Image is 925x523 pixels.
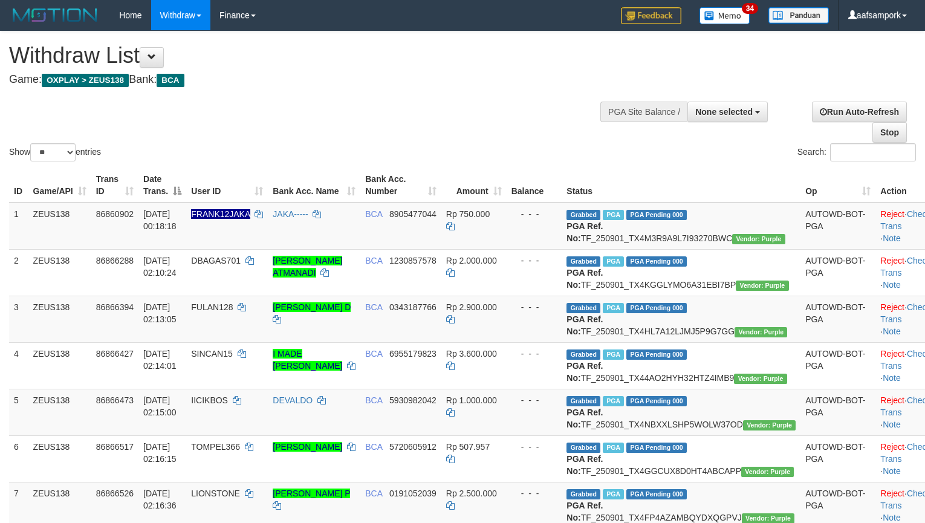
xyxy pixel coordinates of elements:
[800,389,875,435] td: AUTOWD-BOT-PGA
[138,168,186,203] th: Date Trans.: activate to sort column descending
[9,342,28,389] td: 4
[273,256,342,278] a: [PERSON_NAME] ATMANADI
[9,435,28,482] td: 6
[880,209,904,219] a: Reject
[42,74,129,87] span: OXPLAY > ZEUS138
[566,314,603,336] b: PGA Ref. No:
[566,349,600,360] span: Grabbed
[9,389,28,435] td: 5
[365,209,382,219] span: BCA
[446,442,490,452] span: Rp 507.957
[273,442,342,452] a: [PERSON_NAME]
[273,489,350,498] a: [PERSON_NAME] P
[143,395,177,417] span: [DATE] 02:15:00
[603,489,624,499] span: Marked by aafpengsreynich
[566,408,603,429] b: PGA Ref. No:
[883,420,901,429] a: Note
[603,443,624,453] span: Marked by aafpengsreynich
[28,249,91,296] td: ZEUS138
[28,435,91,482] td: ZEUS138
[9,44,605,68] h1: Withdraw List
[9,143,101,161] label: Show entries
[9,74,605,86] h4: Game: Bank:
[446,349,497,359] span: Rp 3.600.000
[741,467,794,477] span: Vendor URL: https://trx4.1velocity.biz
[360,168,441,203] th: Bank Acc. Number: activate to sort column ascending
[28,203,91,250] td: ZEUS138
[736,281,788,291] span: Vendor URL: https://trx4.1velocity.biz
[812,102,907,122] a: Run Auto-Refresh
[699,7,750,24] img: Button%20Memo.svg
[830,143,916,161] input: Search:
[143,256,177,278] span: [DATE] 02:10:24
[880,302,904,312] a: Reject
[191,442,240,452] span: TOMPEL366
[28,296,91,342] td: ZEUS138
[880,349,904,359] a: Reject
[511,255,557,267] div: - - -
[566,303,600,313] span: Grabbed
[734,374,787,384] span: Vendor URL: https://trx4.1velocity.biz
[446,209,490,219] span: Rp 750.000
[511,208,557,220] div: - - -
[511,301,557,313] div: - - -
[511,348,557,360] div: - - -
[9,249,28,296] td: 2
[626,443,687,453] span: PGA Pending
[768,7,829,24] img: panduan.png
[365,256,382,265] span: BCA
[143,302,177,324] span: [DATE] 02:13:05
[562,342,800,389] td: TF_250901_TX44AO2HYH32HTZ4IMB9
[695,107,753,117] span: None selected
[446,489,497,498] span: Rp 2.500.000
[96,302,134,312] span: 86866394
[143,442,177,464] span: [DATE] 02:16:15
[511,487,557,499] div: - - -
[441,168,507,203] th: Amount: activate to sort column ascending
[389,442,437,452] span: Copy 5720605912 to clipboard
[880,442,904,452] a: Reject
[273,349,342,371] a: I MADE [PERSON_NAME]
[800,203,875,250] td: AUTOWD-BOT-PGA
[446,302,497,312] span: Rp 2.900.000
[389,256,437,265] span: Copy 1230857578 to clipboard
[872,122,907,143] a: Stop
[562,168,800,203] th: Status
[566,454,603,476] b: PGA Ref. No:
[883,280,901,290] a: Note
[562,203,800,250] td: TF_250901_TX4M3R9A9L7I93270BWC
[365,302,382,312] span: BCA
[186,168,268,203] th: User ID: activate to sort column ascending
[603,303,624,313] span: Marked by aafpengsreynich
[742,3,758,14] span: 34
[566,501,603,522] b: PGA Ref. No:
[562,249,800,296] td: TF_250901_TX4KGGLYMO6A31EBI7BP
[96,489,134,498] span: 86866526
[562,435,800,482] td: TF_250901_TX4GGCUX8D0HT4ABCAPP
[273,395,313,405] a: DEVALDO
[446,256,497,265] span: Rp 2.000.000
[566,210,600,220] span: Grabbed
[883,466,901,476] a: Note
[603,349,624,360] span: Marked by aafpengsreynich
[9,6,101,24] img: MOTION_logo.png
[143,209,177,231] span: [DATE] 00:18:18
[883,233,901,243] a: Note
[28,342,91,389] td: ZEUS138
[273,302,351,312] a: [PERSON_NAME] D
[446,395,497,405] span: Rp 1.000.000
[157,74,184,87] span: BCA
[9,296,28,342] td: 3
[30,143,76,161] select: Showentries
[800,296,875,342] td: AUTOWD-BOT-PGA
[687,102,768,122] button: None selected
[603,210,624,220] span: Marked by aafpengsreynich
[626,396,687,406] span: PGA Pending
[626,256,687,267] span: PGA Pending
[9,168,28,203] th: ID
[562,389,800,435] td: TF_250901_TX4NBXXLSHP5WOLW37OD
[389,395,437,405] span: Copy 5930982042 to clipboard
[191,395,228,405] span: IICIKBOS
[566,489,600,499] span: Grabbed
[800,342,875,389] td: AUTOWD-BOT-PGA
